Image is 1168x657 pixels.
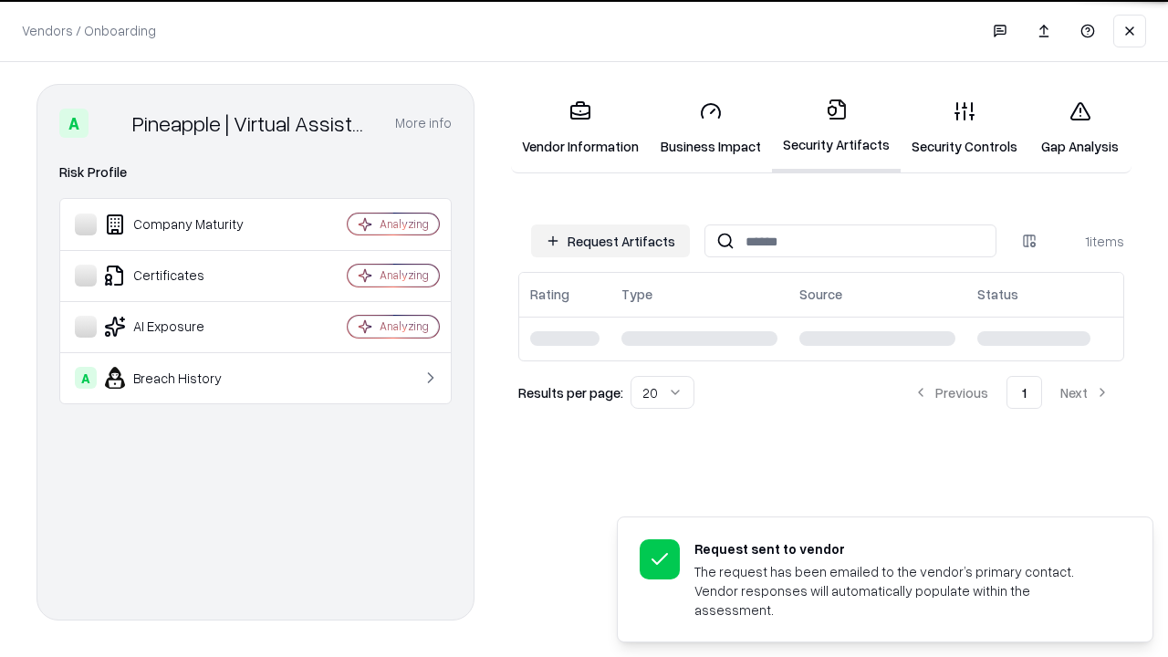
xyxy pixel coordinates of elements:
div: Type [621,285,652,304]
a: Security Artifacts [772,84,901,172]
a: Security Controls [901,86,1028,171]
button: 1 [1006,376,1042,409]
div: Certificates [75,265,293,287]
div: Breach History [75,367,293,389]
div: Pineapple | Virtual Assistant Agency [132,109,373,138]
a: Business Impact [650,86,772,171]
div: 1 items [1051,232,1124,251]
div: Analyzing [380,267,429,283]
div: Request sent to vendor [694,539,1109,558]
div: Rating [530,285,569,304]
p: Vendors / Onboarding [22,21,156,40]
button: More info [395,107,452,140]
button: Request Artifacts [531,224,690,257]
div: Risk Profile [59,162,452,183]
img: Pineapple | Virtual Assistant Agency [96,109,125,138]
div: Analyzing [380,216,429,232]
div: Source [799,285,842,304]
div: Analyzing [380,318,429,334]
div: Company Maturity [75,214,293,235]
div: A [75,367,97,389]
a: Vendor Information [511,86,650,171]
nav: pagination [899,376,1124,409]
div: Status [977,285,1018,304]
a: Gap Analysis [1028,86,1131,171]
div: A [59,109,89,138]
div: The request has been emailed to the vendor’s primary contact. Vendor responses will automatically... [694,562,1109,620]
div: AI Exposure [75,316,293,338]
p: Results per page: [518,383,623,402]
